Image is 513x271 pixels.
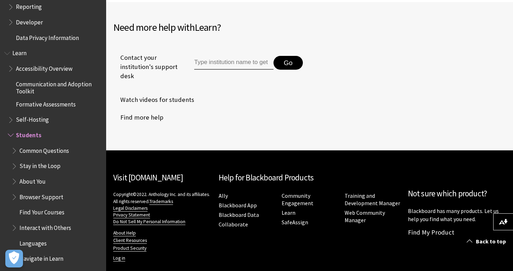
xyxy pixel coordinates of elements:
[113,255,125,261] a: Log in
[113,245,146,252] a: Product Security
[19,237,47,247] span: Languages
[219,211,259,219] a: Blackboard Data
[149,198,173,205] a: Trademarks
[16,16,43,26] span: Developer
[113,230,136,236] a: About Help
[282,209,295,217] a: Learn
[282,192,313,207] a: Community Engagement
[113,172,183,183] a: Visit [DOMAIN_NAME]
[113,53,178,81] span: Contact your institution's support desk
[113,205,148,212] a: Legal Disclaimers
[194,56,273,70] input: Type institution name to get support
[113,94,194,105] a: Watch videos for students
[345,192,400,207] a: Training and Development Manager
[16,98,76,108] span: Formative Assessments
[16,32,79,41] span: Data Privacy Information
[113,191,212,225] p: Copyright©2022. Anthology Inc. and its affiliates. All rights reserved.
[461,235,513,248] a: Back to top
[345,209,385,224] a: Web Community Manager
[219,202,257,209] a: Blackboard App
[273,56,303,70] button: Go
[19,145,69,154] span: Common Questions
[16,78,101,95] span: Communication and Adoption Toolkit
[19,191,63,201] span: Browser Support
[113,219,185,225] a: Do Not Sell My Personal Information
[16,63,73,72] span: Accessibility Overview
[16,114,49,123] span: Self-Hosting
[219,172,401,184] h2: Help for Blackboard Products
[19,207,64,216] span: Find Your Courses
[219,221,248,228] a: Collaborate
[113,112,163,123] a: Find more help
[19,222,71,231] span: Interact with Others
[16,1,42,11] span: Reporting
[5,250,23,267] button: Open Preferences
[219,192,228,200] a: Ally
[19,253,63,263] span: Navigate in Learn
[113,212,150,218] a: Privacy Statement
[16,129,41,139] span: Students
[195,21,217,34] span: Learn
[12,47,27,57] span: Learn
[19,175,46,185] span: About You
[408,207,506,223] p: Blackboard has many products. Let us help you find what you need.
[19,160,60,170] span: Stay in the Loop
[282,219,308,226] a: SafeAssign
[408,188,506,200] h2: Not sure which product?
[113,20,310,35] h2: Need more help with ?
[408,228,454,236] a: Find My Product
[113,237,147,244] a: Client Resources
